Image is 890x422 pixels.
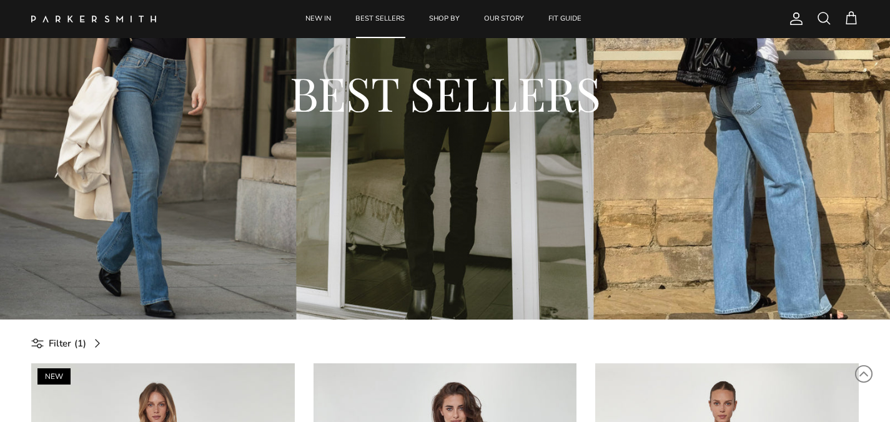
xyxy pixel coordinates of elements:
span: Filter [49,336,71,351]
a: Account [784,11,804,26]
span: (1) [74,336,86,351]
a: Filter (1) [31,329,109,357]
svg: Scroll to Top [854,365,873,383]
img: Parker Smith [31,16,156,22]
h2: BEST SELLERS [99,63,792,123]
